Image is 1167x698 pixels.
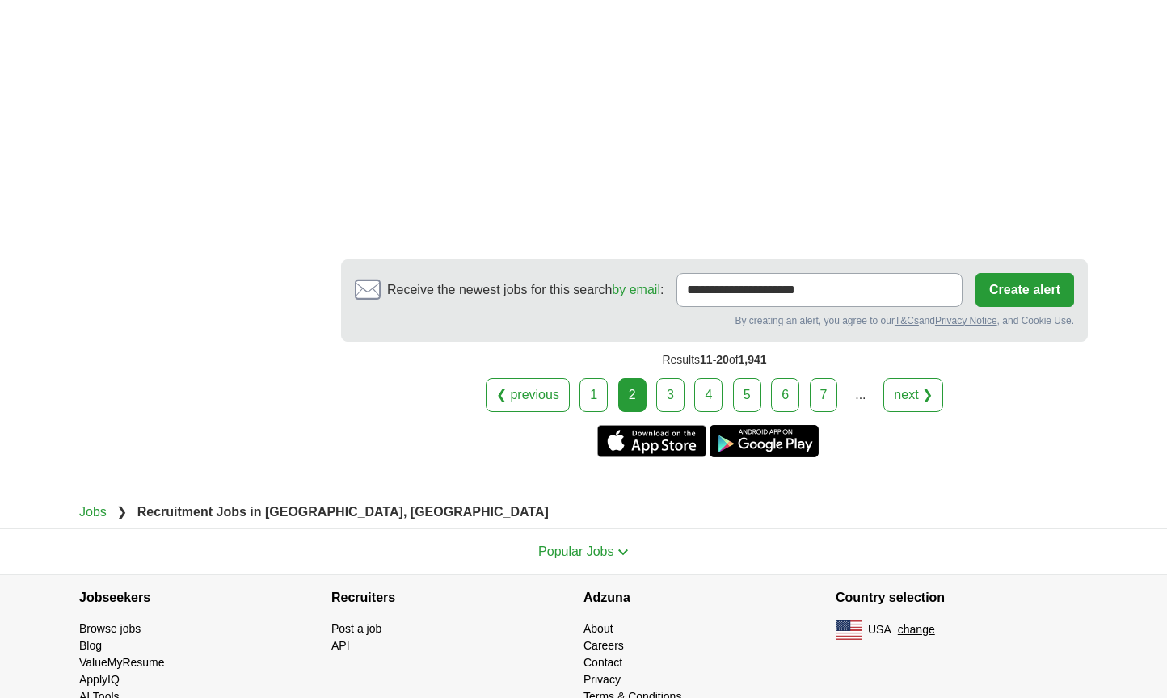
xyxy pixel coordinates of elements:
span: USA [868,621,891,638]
a: 1 [579,378,608,412]
span: 11-20 [700,353,729,366]
div: 2 [618,378,647,412]
a: by email [612,283,660,296]
a: ValueMyResume [79,656,165,669]
a: Contact [583,656,622,669]
a: Careers [583,639,624,652]
a: Blog [79,639,102,652]
button: change [898,621,935,638]
a: Get the Android app [710,425,819,457]
div: Results of [341,342,1088,378]
a: T&Cs [895,315,919,326]
a: Post a job [331,622,381,635]
span: Popular Jobs [538,545,613,558]
strong: Recruitment Jobs in [GEOGRAPHIC_DATA], [GEOGRAPHIC_DATA] [137,505,549,519]
a: ❮ previous [486,378,570,412]
a: next ❯ [883,378,943,412]
a: 6 [771,378,799,412]
a: Jobs [79,505,107,519]
a: 3 [656,378,685,412]
img: US flag [836,620,862,640]
div: ... [845,379,877,411]
a: API [331,639,350,652]
span: ❯ [116,505,127,519]
span: 1,941 [739,353,767,366]
a: 4 [694,378,723,412]
a: Get the iPhone app [597,425,706,457]
div: By creating an alert, you agree to our and , and Cookie Use. [355,313,1074,328]
span: Receive the newest jobs for this search : [387,280,664,300]
button: Create alert [975,273,1074,307]
a: Browse jobs [79,622,141,635]
a: ApplyIQ [79,673,120,686]
a: 7 [810,378,838,412]
a: Privacy Notice [935,315,997,326]
img: toggle icon [617,549,629,556]
a: 5 [733,378,761,412]
h4: Country selection [836,575,1088,620]
a: Privacy [583,673,621,686]
a: About [583,622,613,635]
